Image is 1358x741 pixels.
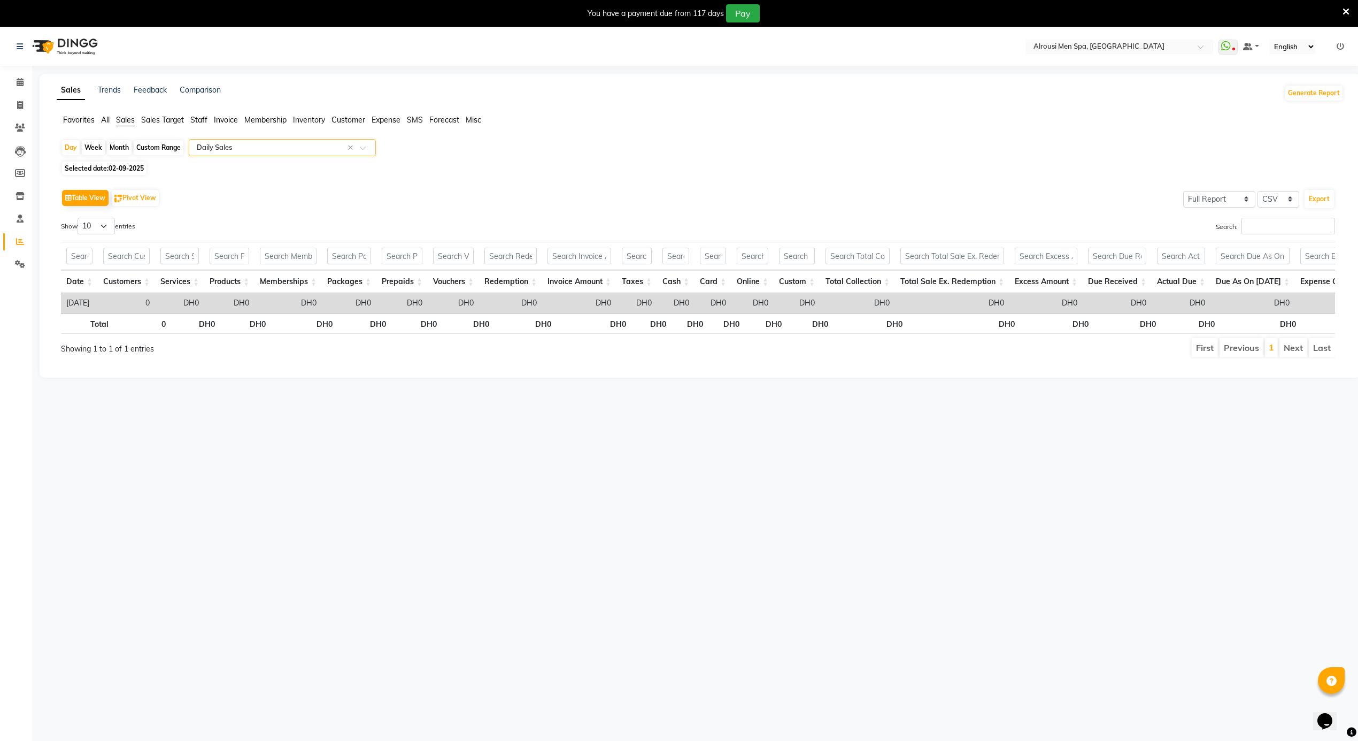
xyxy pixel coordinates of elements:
[1020,313,1094,334] th: DH0
[1009,270,1083,293] th: Excess Amount: activate to sort column ascending
[271,313,338,334] th: DH0
[331,115,365,125] span: Customer
[407,115,423,125] span: SMS
[1216,248,1290,264] input: Search Due As On Today
[210,248,249,264] input: Search Products
[774,293,820,313] td: DH0
[1269,342,1274,353] a: 1
[214,115,238,125] span: Invoice
[1161,313,1220,334] th: DH0
[98,85,121,95] a: Trends
[260,248,317,264] input: Search Memberships
[547,248,611,264] input: Search Invoice Amount
[57,81,85,100] a: Sales
[134,140,183,155] div: Custom Range
[78,218,115,234] select: Showentries
[338,313,392,334] th: DH0
[495,313,557,334] th: DH0
[244,115,287,125] span: Membership
[322,293,376,313] td: DH0
[428,270,479,293] th: Vouchers: activate to sort column ascending
[101,115,110,125] span: All
[731,293,774,313] td: DH0
[112,190,159,206] button: Pivot View
[895,293,1009,313] td: DH0
[1009,293,1083,313] td: DH0
[616,293,657,313] td: DH0
[726,4,760,22] button: Pay
[774,270,820,293] th: Custom: activate to sort column ascending
[62,140,80,155] div: Day
[657,270,695,293] th: Cash: activate to sort column ascending
[466,115,481,125] span: Misc
[109,164,144,172] span: 02-09-2025
[190,115,207,125] span: Staff
[327,248,371,264] input: Search Packages
[114,195,122,203] img: pivot.png
[61,313,114,334] th: Total
[662,248,689,264] input: Search Cash
[745,313,787,334] th: DH0
[1088,248,1146,264] input: Search Due Received
[376,293,428,313] td: DH0
[631,313,671,334] th: DH0
[557,313,631,334] th: DH0
[254,293,322,313] td: DH0
[1220,313,1301,334] th: DH0
[155,293,204,313] td: DH0
[622,248,652,264] input: Search Taxes
[254,270,322,293] th: Memberships: activate to sort column ascending
[62,190,109,206] button: Table View
[484,248,537,264] input: Search Redemption
[382,248,422,264] input: Search Prepaids
[1216,218,1335,234] label: Search:
[293,115,325,125] span: Inventory
[429,115,459,125] span: Forecast
[708,313,745,334] th: DH0
[61,293,98,313] td: [DATE]
[900,248,1004,264] input: Search Total Sale Ex. Redemption
[372,115,400,125] span: Expense
[657,293,695,313] td: DH0
[695,293,731,313] td: DH0
[1313,698,1347,730] iframe: chat widget
[428,293,479,313] td: DH0
[391,313,442,334] th: DH0
[1094,313,1161,334] th: DH0
[825,248,890,264] input: Search Total Collection
[1210,293,1295,313] td: DH0
[116,115,135,125] span: Sales
[98,293,155,313] td: 0
[834,313,908,334] th: DH0
[1015,248,1077,264] input: Search Excess Amount
[220,313,271,334] th: DH0
[61,218,135,234] label: Show entries
[204,293,254,313] td: DH0
[322,270,376,293] th: Packages: activate to sort column ascending
[61,337,582,355] div: Showing 1 to 1 of 1 entries
[204,270,254,293] th: Products: activate to sort column ascending
[98,270,155,293] th: Customers: activate to sort column ascending
[588,8,724,19] div: You have a payment due from 117 days
[695,270,731,293] th: Card: activate to sort column ascending
[1083,270,1152,293] th: Due Received: activate to sort column ascending
[542,293,616,313] td: DH0
[1285,86,1342,101] button: Generate Report
[1152,270,1210,293] th: Actual Due: activate to sort column ascending
[700,248,726,264] input: Search Card
[787,313,834,334] th: DH0
[895,270,1009,293] th: Total Sale Ex. Redemption: activate to sort column ascending
[479,293,542,313] td: DH0
[103,248,150,264] input: Search Customers
[672,313,709,334] th: DH0
[1157,248,1205,264] input: Search Actual Due
[616,270,657,293] th: Taxes: activate to sort column ascending
[1083,293,1152,313] td: DH0
[1210,270,1295,293] th: Due As On Today: activate to sort column ascending
[348,142,357,154] span: Clear all
[1305,190,1334,208] button: Export
[542,270,616,293] th: Invoice Amount: activate to sort column ascending
[134,85,167,95] a: Feedback
[779,248,815,264] input: Search Custom
[820,270,895,293] th: Total Collection: activate to sort column ascending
